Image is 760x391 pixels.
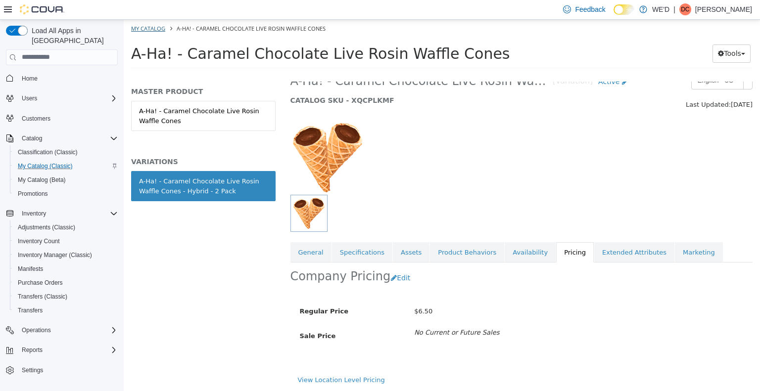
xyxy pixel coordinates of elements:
[18,132,118,144] span: Catalog
[429,58,469,66] small: [Variation]
[10,159,122,173] button: My Catalog (Classic)
[14,188,52,200] a: Promotions
[10,304,122,317] button: Transfers
[167,54,429,69] span: A-Ha! - Caramel Chocolate Live Rosin Waffle Cones - Hybrid - 2 Pack
[22,115,50,123] span: Customers
[176,312,212,320] span: Sale Price
[167,101,241,175] img: 150
[18,279,63,287] span: Purchase Orders
[18,73,42,85] a: Home
[14,291,118,303] span: Transfers (Classic)
[18,72,118,85] span: Home
[18,113,54,125] a: Customers
[14,235,118,247] span: Inventory Count
[614,4,634,15] input: Dark Mode
[14,277,67,289] a: Purchase Orders
[18,112,118,125] span: Customers
[18,324,118,336] span: Operations
[167,76,510,85] h5: CATALOG SKU - XQCPLKMF
[22,346,43,354] span: Reports
[7,81,152,111] a: A-Ha! - Caramel Chocolate Live Rosin Waffle Cones
[695,3,752,15] p: [PERSON_NAME]
[208,222,269,243] a: Specifications
[18,344,47,356] button: Reports
[14,277,118,289] span: Purchase Orders
[14,291,71,303] a: Transfers (Classic)
[14,304,47,316] a: Transfers
[18,293,67,301] span: Transfers (Classic)
[2,91,122,105] button: Users
[2,343,122,357] button: Reports
[14,221,79,233] a: Adjustments (Classic)
[475,58,496,66] span: Active
[18,92,41,104] button: Users
[14,146,118,158] span: Classification (Classic)
[10,262,122,276] button: Manifests
[10,290,122,304] button: Transfers (Classic)
[551,222,599,243] a: Marketing
[14,249,96,261] a: Inventory Manager (Classic)
[167,249,267,264] h2: Company Pricing
[290,309,376,316] i: No Current or Future Sales
[589,25,627,43] button: Tools
[2,71,122,86] button: Home
[681,3,689,15] span: DC
[267,249,292,267] button: Edit
[18,237,60,245] span: Inventory Count
[15,157,144,176] div: A-Ha! - Caramel Chocolate Live Rosin Waffle Cones - Hybrid - 2 Pack
[10,173,122,187] button: My Catalog (Beta)
[7,25,386,43] span: A-Ha! - Caramel Chocolate Live Rosin Waffle Cones
[652,3,669,15] p: WE'D
[14,235,64,247] a: Inventory Count
[18,162,73,170] span: My Catalog (Classic)
[2,363,122,377] button: Settings
[2,111,122,126] button: Customers
[18,176,66,184] span: My Catalog (Beta)
[7,5,42,12] a: My Catalog
[290,288,309,295] span: $6.50
[167,222,208,243] a: General
[174,356,261,364] a: View Location Level Pricing
[18,364,47,376] a: Settings
[28,26,118,45] span: Load All Apps in [GEOGRAPHIC_DATA]
[381,222,432,243] a: Availability
[18,132,46,144] button: Catalog
[18,306,43,314] span: Transfers
[18,251,92,259] span: Inventory Manager (Classic)
[2,131,122,145] button: Catalog
[269,222,306,243] a: Assets
[18,265,43,273] span: Manifests
[14,304,118,316] span: Transfers
[10,276,122,290] button: Purchase Orders
[2,323,122,337] button: Operations
[471,222,551,243] a: Extended Attributes
[14,221,118,233] span: Adjustments (Classic)
[432,222,470,243] a: Pricing
[22,210,46,217] span: Inventory
[14,188,118,200] span: Promotions
[14,263,47,275] a: Manifests
[7,67,152,76] h5: MASTER PRODUCT
[575,4,605,14] span: Feedback
[2,207,122,220] button: Inventory
[14,263,118,275] span: Manifests
[18,223,75,231] span: Adjustments (Classic)
[673,3,675,15] p: |
[14,160,77,172] a: My Catalog (Classic)
[10,145,122,159] button: Classification (Classic)
[18,190,48,198] span: Promotions
[679,3,691,15] div: David Chu
[18,92,118,104] span: Users
[7,137,152,146] h5: VARIATIONS
[10,234,122,248] button: Inventory Count
[18,208,50,219] button: Inventory
[10,248,122,262] button: Inventory Manager (Classic)
[176,288,225,295] span: Regular Price
[22,366,43,374] span: Settings
[14,160,118,172] span: My Catalog (Classic)
[18,208,118,219] span: Inventory
[18,148,78,156] span: Classification (Classic)
[18,324,55,336] button: Operations
[53,5,202,12] span: A-Ha! - Caramel Chocolate Live Rosin Waffle Cones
